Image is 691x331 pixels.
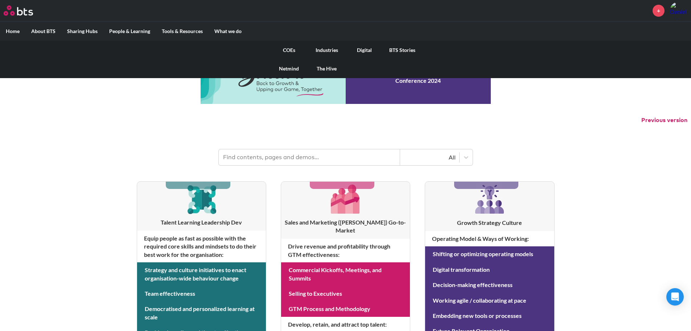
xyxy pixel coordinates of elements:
a: + [653,5,665,17]
label: What we do [209,22,247,41]
h3: Sales and Marketing ([PERSON_NAME]) Go-to-Market [281,218,410,235]
img: [object Object] [472,182,507,217]
img: Daniel Mausolf [670,2,687,19]
input: Find contents, pages and demos... [219,149,400,165]
a: Profile [670,2,687,19]
h3: Growth Strategy Culture [425,219,554,227]
label: Sharing Hubs [61,22,103,41]
div: Open Intercom Messenger [666,288,684,306]
img: [object Object] [184,182,219,216]
label: About BTS [25,22,61,41]
div: All [404,153,456,161]
h3: Talent Learning Leadership Dev [137,218,266,226]
h4: Equip people as fast as possible with the required core skills and mindsets to do their best work... [137,231,266,262]
label: People & Learning [103,22,156,41]
img: [object Object] [328,182,363,216]
label: Tools & Resources [156,22,209,41]
button: Previous version [641,116,687,124]
h4: Operating Model & Ways of Working : [425,231,554,246]
img: BTS Logo [4,5,33,16]
h4: Drive revenue and profitability through GTM effectiveness : [281,239,410,262]
a: Go home [4,5,46,16]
